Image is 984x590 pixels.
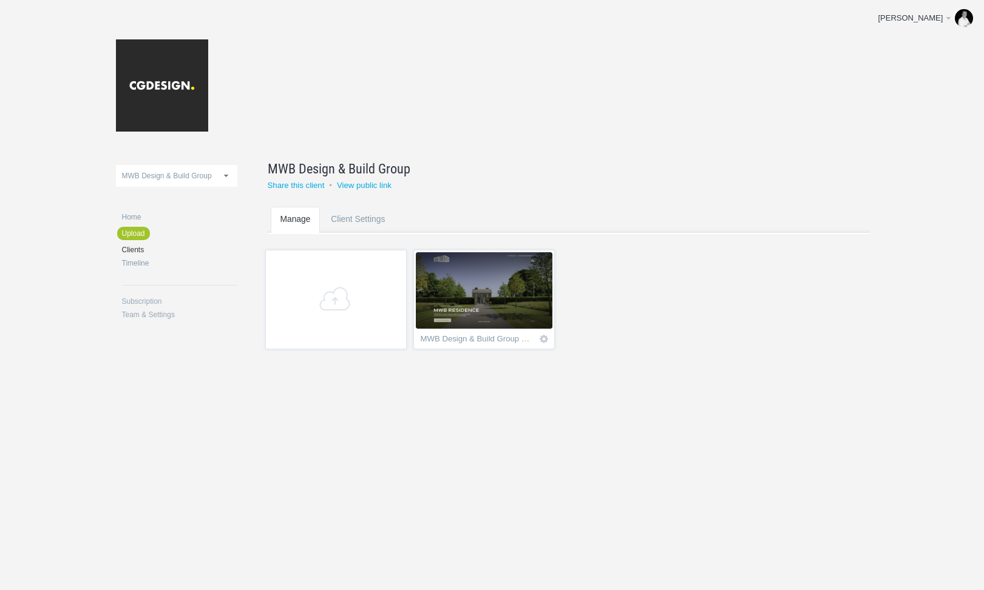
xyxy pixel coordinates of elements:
img: cgdesign_4h0z3y_thumb.jpg [416,252,552,329]
a: Upload [117,227,150,240]
a: Team & Settings [122,311,237,318]
a: Icon [538,334,549,344]
span: MWB Design & Build Group [122,172,212,180]
a: Manage [271,207,321,255]
a: Subscription [122,298,237,305]
a: Share this client [268,181,325,190]
a: Home [122,213,237,221]
div: [PERSON_NAME] [878,12,944,24]
a: Client Settings [321,207,395,255]
span: + [273,286,399,310]
span: MWB Design & Build Group [268,159,410,178]
a: [PERSON_NAME] [869,6,978,30]
div: MWB Design & Build Group Website [421,335,533,347]
small: • [329,181,332,190]
a: MWB Design & Build Group [268,159,840,178]
a: Clients [122,246,237,253]
li: Contains 3 images [412,248,557,351]
img: b266d24ef14a10db8de91460bb94a5c0 [955,9,973,27]
a: Timeline [122,260,237,267]
img: cgdesign-logo_20181107023645.jpg [116,39,208,132]
a: + [265,250,407,349]
a: View public link [337,181,392,190]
